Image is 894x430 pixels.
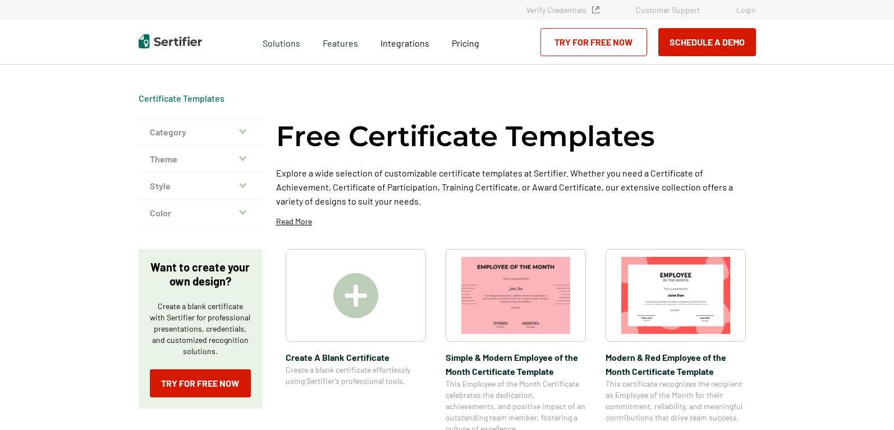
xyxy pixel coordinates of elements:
[323,35,358,49] span: Features
[139,93,224,104] span: Certificate Templates
[286,364,426,387] span: Create a blank certificate effortlessly using Sertifier’s professional tools.
[276,118,655,155] h1: Free Certificate Templates
[139,119,262,146] button: Category
[621,257,730,334] img: Modern & Red Employee of the Month Certificate Template
[452,35,479,49] a: Pricing
[139,93,224,104] div: Breadcrumb
[636,5,700,15] a: Customer Support
[263,35,300,49] span: Solutions
[333,273,378,318] img: Create A Blank Certificate
[150,260,251,288] p: Want to create your own design?
[139,34,202,48] img: Sertifier | Digital Credentialing Platform
[461,257,570,334] img: Simple & Modern Employee of the Month Certificate Template
[526,5,599,15] a: Verify Credentials
[540,28,647,56] a: Try for Free Now
[139,146,262,173] button: Theme
[380,35,429,49] a: Integrations
[606,350,746,378] span: Modern & Red Employee of the Month Certificate Template
[286,350,426,364] span: Create A Blank Certificate
[736,5,756,15] a: Login
[139,93,224,103] a: Certificate Templates
[276,216,312,227] p: Read More
[380,38,429,48] span: Integrations
[150,369,251,397] a: Try for Free Now
[606,378,746,423] span: This certificate recognizes the recipient as Employee of the Month for their commitment, reliabil...
[139,200,262,227] button: Color
[452,38,479,48] span: Pricing
[446,350,586,378] span: Simple & Modern Employee of the Month Certificate Template
[276,166,756,208] p: Explore a wide selection of customizable certificate templates at Sertifier. Whether you need a C...
[592,6,599,13] img: Verified
[150,301,251,357] p: Create a blank certificate with Sertifier for professional presentations, credentials, and custom...
[139,173,262,200] button: Style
